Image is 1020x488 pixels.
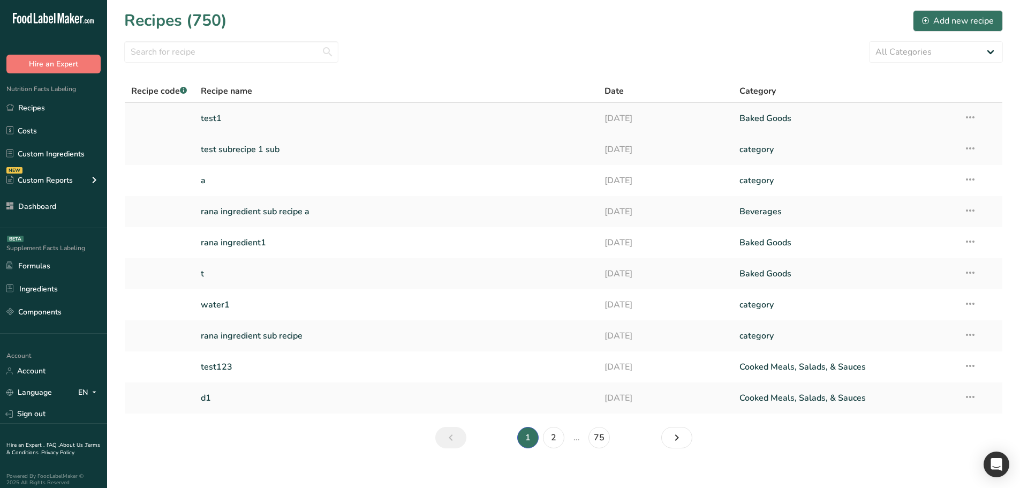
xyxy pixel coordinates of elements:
[201,138,592,161] a: test subrecipe 1 sub
[605,356,727,378] a: [DATE]
[6,441,100,456] a: Terms & Conditions .
[47,441,59,449] a: FAQ .
[739,107,951,130] a: Baked Goods
[605,107,727,130] a: [DATE]
[739,231,951,254] a: Baked Goods
[922,14,994,27] div: Add new recipe
[739,325,951,347] a: category
[605,85,624,97] span: Date
[6,473,101,486] div: Powered By FoodLabelMaker © 2025 All Rights Reserved
[605,294,727,316] a: [DATE]
[739,356,951,378] a: Cooked Meals, Salads, & Sauces
[201,231,592,254] a: rana ingredient1
[739,138,951,161] a: category
[7,236,24,242] div: BETA
[605,231,727,254] a: [DATE]
[435,427,466,448] a: Previous page
[78,386,101,399] div: EN
[59,441,85,449] a: About Us .
[6,167,22,174] div: NEW
[739,294,951,316] a: category
[201,85,252,97] span: Recipe name
[201,107,592,130] a: test1
[739,387,951,409] a: Cooked Meals, Salads, & Sauces
[913,10,1003,32] button: Add new recipe
[201,294,592,316] a: water1
[124,41,338,63] input: Search for recipe
[605,387,727,409] a: [DATE]
[201,200,592,223] a: rana ingredient sub recipe a
[6,175,73,186] div: Custom Reports
[588,427,610,448] a: Page 75.
[605,169,727,192] a: [DATE]
[201,387,592,409] a: d1
[661,427,692,448] a: Next page
[131,85,187,97] span: Recipe code
[201,325,592,347] a: rana ingredient sub recipe
[6,441,44,449] a: Hire an Expert .
[605,200,727,223] a: [DATE]
[543,427,564,448] a: Page 2.
[739,169,951,192] a: category
[605,262,727,285] a: [DATE]
[984,452,1009,477] div: Open Intercom Messenger
[605,138,727,161] a: [DATE]
[739,200,951,223] a: Beverages
[124,9,227,33] h1: Recipes (750)
[41,449,74,456] a: Privacy Policy
[201,262,592,285] a: t
[6,55,101,73] button: Hire an Expert
[605,325,727,347] a: [DATE]
[6,383,52,402] a: Language
[201,169,592,192] a: a
[739,262,951,285] a: Baked Goods
[739,85,776,97] span: Category
[201,356,592,378] a: test123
